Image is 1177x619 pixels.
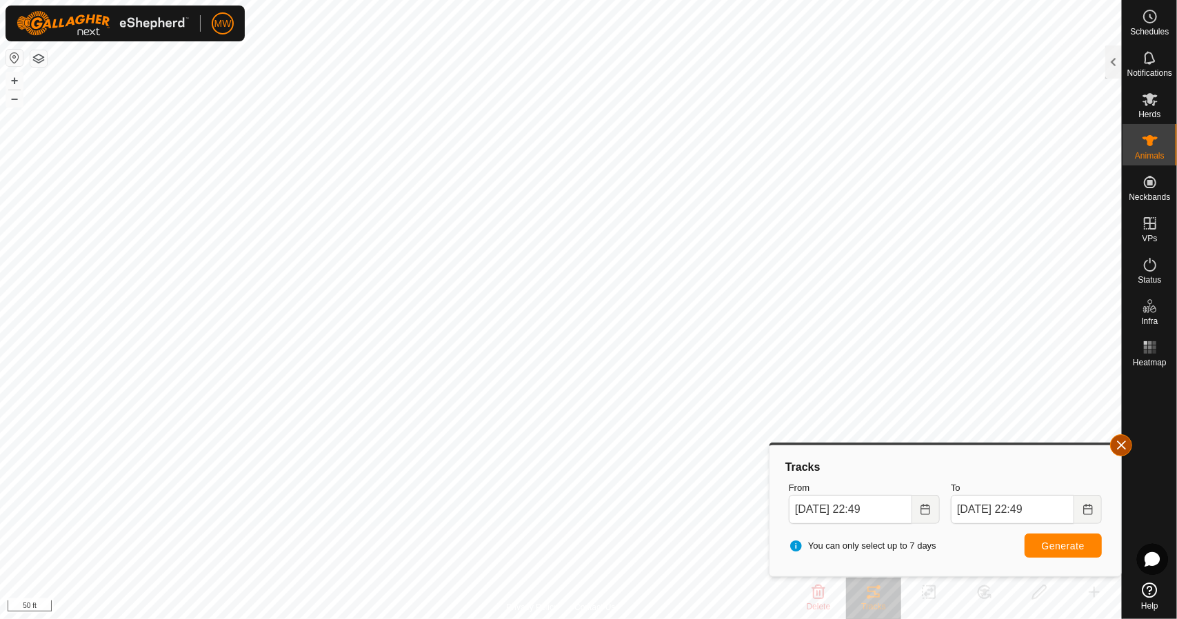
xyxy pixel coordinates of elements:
a: Help [1123,577,1177,616]
img: Gallagher Logo [17,11,189,36]
span: Help [1141,602,1158,610]
label: To [951,481,1102,495]
button: Generate [1025,534,1102,558]
button: Choose Date [912,495,940,524]
span: MW [214,17,232,31]
label: From [789,481,940,495]
span: VPs [1142,234,1157,243]
button: Reset Map [6,50,23,66]
button: Choose Date [1074,495,1102,524]
span: You can only select up to 7 days [789,539,936,553]
span: Notifications [1127,69,1172,77]
a: Contact Us [574,601,615,613]
span: Schedules [1130,28,1169,36]
span: Status [1138,276,1161,284]
a: Privacy Policy [506,601,558,613]
button: – [6,90,23,107]
span: Heatmap [1133,358,1167,367]
span: Generate [1042,540,1085,551]
button: + [6,72,23,89]
button: Map Layers [30,50,47,67]
div: Tracks [783,459,1107,476]
span: Infra [1141,317,1158,325]
span: Neckbands [1129,193,1170,201]
span: Herds [1138,110,1160,119]
span: Animals [1135,152,1165,160]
